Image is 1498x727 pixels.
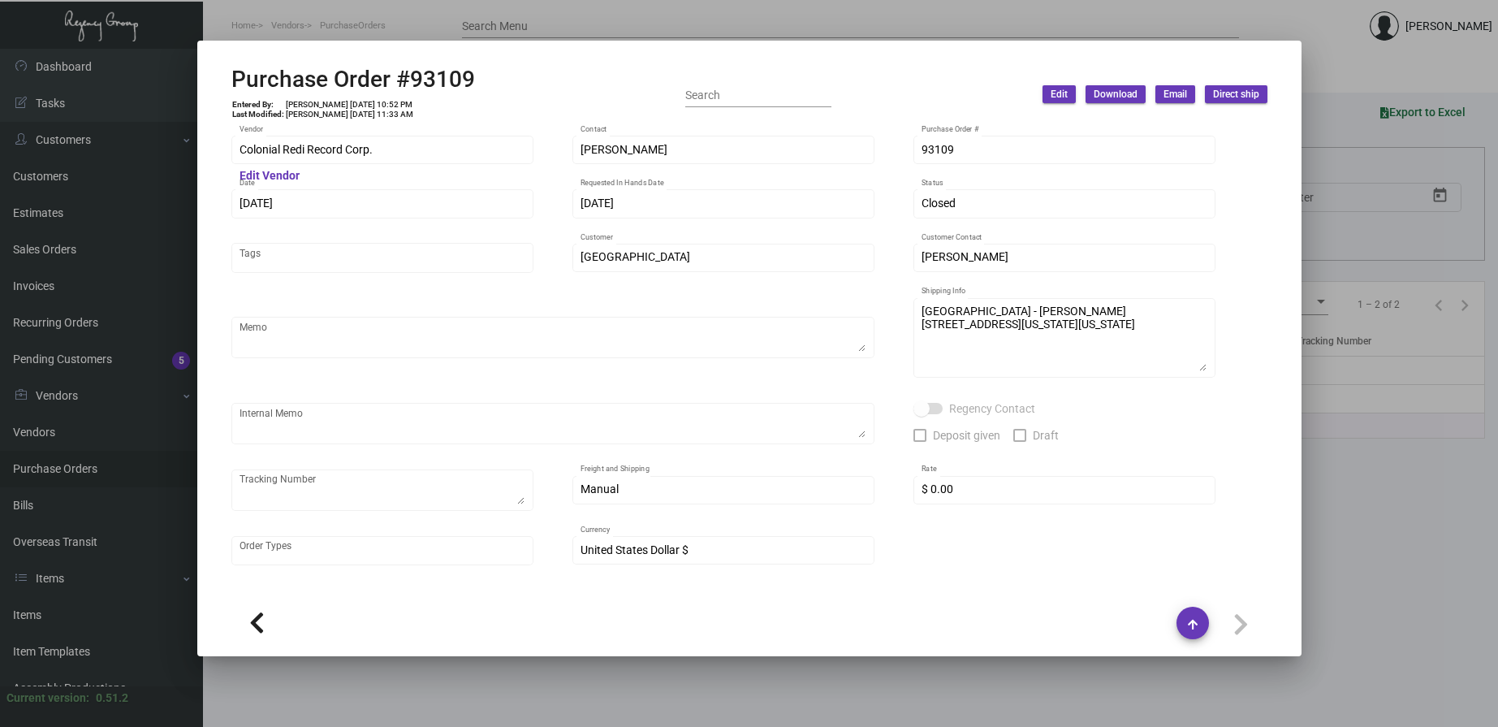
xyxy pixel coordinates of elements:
[1051,88,1068,102] span: Edit
[933,426,1000,445] span: Deposit given
[231,66,475,93] h2: Purchase Order #93109
[1213,88,1259,102] span: Direct ship
[285,110,414,119] td: [PERSON_NAME] [DATE] 11:33 AM
[231,100,285,110] td: Entered By:
[1205,85,1267,103] button: Direct ship
[1086,85,1146,103] button: Download
[581,483,619,495] span: Manual
[231,110,285,119] td: Last Modified:
[1094,88,1138,102] span: Download
[922,197,956,210] span: Closed
[1043,85,1076,103] button: Edit
[96,690,128,707] div: 0.51.2
[949,399,1035,418] span: Regency Contact
[1155,85,1195,103] button: Email
[1163,88,1187,102] span: Email
[6,690,89,707] div: Current version:
[285,100,414,110] td: [PERSON_NAME] [DATE] 10:52 PM
[240,170,300,183] mat-hint: Edit Vendor
[1033,426,1059,445] span: Draft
